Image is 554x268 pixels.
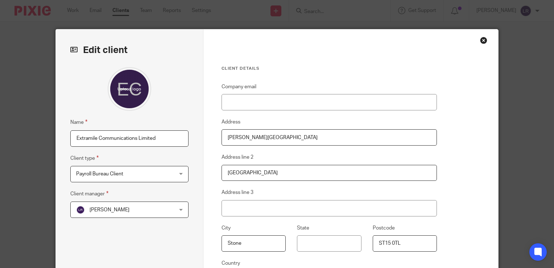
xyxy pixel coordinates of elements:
[70,190,108,198] label: Client manager
[222,260,240,267] label: Country
[222,154,253,161] label: Address line 2
[76,171,123,176] span: Payroll Bureau Client
[70,118,87,126] label: Name
[70,154,99,162] label: Client type
[373,224,395,232] label: Postcode
[480,37,487,44] div: Close this dialog window
[222,118,240,126] label: Address
[90,207,129,212] span: [PERSON_NAME]
[222,189,253,196] label: Address line 3
[222,66,437,72] h3: Client details
[76,206,85,214] img: svg%3E
[222,83,256,90] label: Company email
[297,224,309,232] label: State
[70,44,189,56] h2: Edit client
[222,224,231,232] label: City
